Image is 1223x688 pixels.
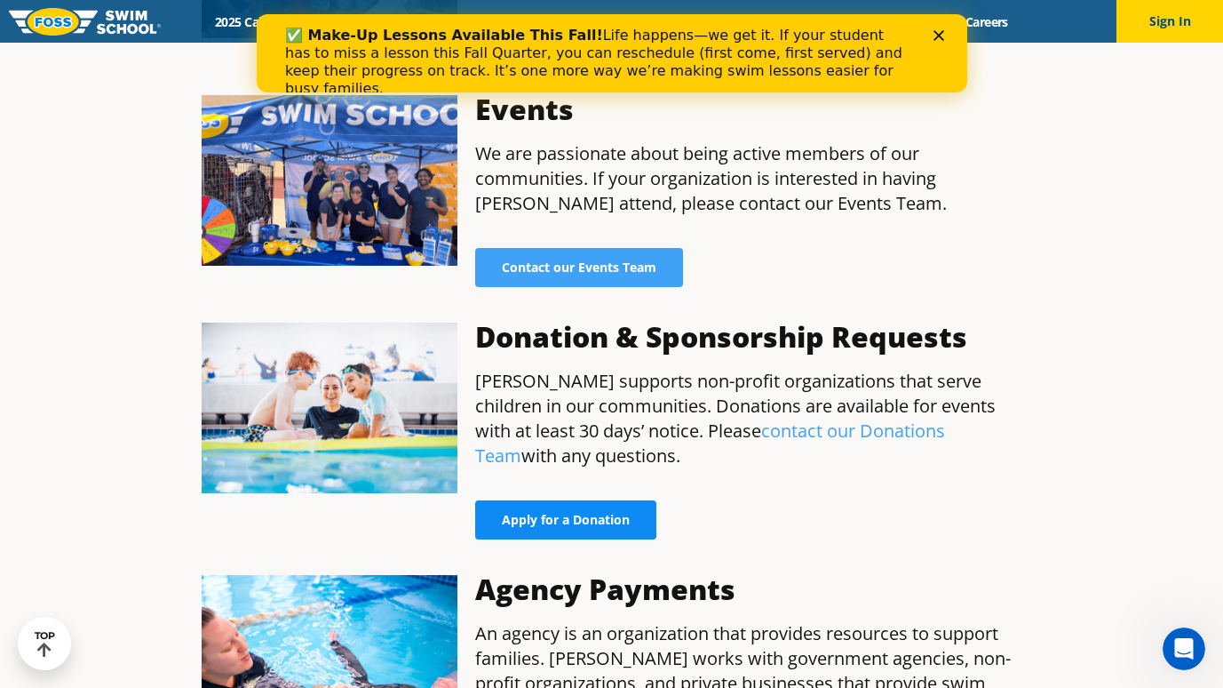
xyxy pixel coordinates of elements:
[1163,628,1205,670] iframe: Intercom live chat
[200,13,311,30] a: 2025 Calendar
[9,8,161,36] img: FOSS Swim School Logo
[541,13,706,30] a: About [PERSON_NAME]
[502,514,630,526] span: Apply for a Donation
[475,500,656,540] a: Apply for a Donation
[257,14,967,92] iframe: Intercom live chat banner
[475,575,1021,604] h3: Agency Payments
[475,323,1021,351] h3: Donation & Sponsorship Requests
[28,12,654,84] div: Life happens—we get it. If your student has to miss a lesson this Fall Quarter, you can reschedul...
[475,141,1021,216] p: We are passionate about being active members of our communities. If your organization is interest...
[28,12,346,29] b: ✅ Make-Up Lessons Available This Fall!
[475,248,683,287] a: Contact our Events Team
[949,13,1023,30] a: Careers
[475,95,1021,124] h3: Events
[502,261,656,274] span: Contact our Events Team
[677,16,695,27] div: Close
[35,630,55,658] div: TOP
[706,13,894,30] a: Swim Like [PERSON_NAME]
[475,369,1021,468] p: [PERSON_NAME] supports non-profit organizations that serve children in our communities. Donations...
[385,13,541,30] a: Swim Path® Program
[475,419,945,468] a: contact our Donations Team
[311,13,385,30] a: Schools
[893,13,949,30] a: Blog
